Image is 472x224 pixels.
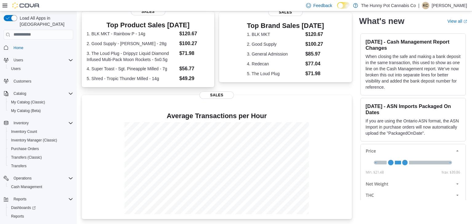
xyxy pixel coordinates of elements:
[366,38,461,51] h3: [DATE] - Cash Management Report Changes
[87,31,177,37] dt: 1. BLK MKT - Rainbow P - 14g
[11,129,37,134] span: Inventory Count
[247,71,303,77] dt: 5. The Loud Plug
[9,98,48,106] a: My Catalog (Classic)
[11,56,26,64] button: Users
[247,41,303,47] dt: 2. Good Supply
[6,106,76,115] button: My Catalog (Beta)
[9,107,43,114] a: My Catalog (Beta)
[9,128,73,135] span: Inventory Count
[11,90,73,97] span: Catalog
[9,213,73,220] span: Reports
[11,100,45,105] span: My Catalog (Classic)
[179,75,209,82] dd: $49.29
[1,174,76,183] button: Operations
[1,195,76,203] button: Reports
[6,212,76,221] button: Reports
[199,91,234,99] span: Sales
[463,19,467,23] svg: External link
[9,213,26,220] a: Reports
[366,118,461,136] p: If you are using the Ontario ASN format, the ASN Import in purchase orders will now automatically...
[6,127,76,136] button: Inventory Count
[14,58,23,63] span: Users
[1,77,76,86] button: Customers
[11,44,73,52] span: Home
[9,162,29,170] a: Transfers
[9,65,73,72] span: Users
[247,51,303,57] dt: 3. General Admission
[11,119,31,127] button: Inventory
[179,40,209,47] dd: $100.27
[432,2,467,9] p: [PERSON_NAME]
[11,77,73,85] span: Customers
[9,98,73,106] span: My Catalog (Classic)
[179,50,209,57] dd: $71.98
[11,155,42,160] span: Transfers (Classic)
[305,31,324,38] dd: $120.67
[6,136,76,145] button: Inventory Manager (Classic)
[11,175,34,182] button: Operations
[361,2,416,9] p: The Hunny Pot Cannabis Co
[268,9,303,16] span: Sales
[305,41,324,48] dd: $100.27
[11,78,34,85] a: Customers
[179,30,209,37] dd: $120.67
[87,112,347,120] h4: Average Transactions per Hour
[313,2,332,9] span: Feedback
[1,119,76,127] button: Inventory
[9,204,38,211] a: Dashboards
[366,103,461,115] h3: [DATE] - ASN Imports Packaged On Dates
[305,70,324,77] dd: $71.98
[14,121,29,126] span: Inventory
[87,50,177,63] dt: 3. The Loud Plug - Drippyz Liquid Diamond Infused Multi-Pack Moon Rockets - 5x0.5g
[11,164,26,168] span: Transfers
[6,145,76,153] button: Purchase Orders
[11,44,26,52] a: Home
[131,8,165,15] span: Sales
[9,137,73,144] span: Inventory Manager (Classic)
[422,2,429,9] div: Kyle Chamaillard
[17,15,73,27] span: Load All Apps in [GEOGRAPHIC_DATA]
[423,2,428,9] span: KC
[6,162,76,170] button: Transfers
[1,56,76,64] button: Users
[11,119,73,127] span: Inventory
[9,145,41,153] a: Purchase Orders
[11,195,73,203] span: Reports
[9,183,73,191] span: Cash Management
[9,183,45,191] a: Cash Management
[87,21,209,29] h3: Top Product Sales [DATE]
[247,22,324,29] h3: Top Brand Sales [DATE]
[305,50,324,58] dd: $85.97
[9,128,40,135] a: Inventory Count
[247,31,303,37] dt: 1. BLK MKT
[11,184,42,189] span: Cash Management
[179,65,209,72] dd: $56.77
[6,203,76,212] a: Dashboards
[87,75,177,82] dt: 5. Shred - Tropic Thunder Milled - 14g
[11,175,73,182] span: Operations
[9,154,44,161] a: Transfers (Classic)
[14,79,31,84] span: Customers
[14,197,26,202] span: Reports
[14,91,26,96] span: Catalog
[9,162,73,170] span: Transfers
[11,90,29,97] button: Catalog
[447,18,467,23] a: View allExternal link
[11,138,57,143] span: Inventory Manager (Classic)
[11,214,24,219] span: Reports
[11,146,39,151] span: Purchase Orders
[11,56,73,64] span: Users
[9,107,73,114] span: My Catalog (Beta)
[14,176,32,181] span: Operations
[11,66,21,71] span: Users
[9,145,73,153] span: Purchase Orders
[6,98,76,106] button: My Catalog (Classic)
[12,2,40,9] img: Cova
[1,43,76,52] button: Home
[337,2,350,9] input: Dark Mode
[11,205,36,210] span: Dashboards
[247,61,303,67] dt: 4. Redecan
[6,64,76,73] button: Users
[87,41,177,47] dt: 2. Good Supply - [PERSON_NAME] - 28g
